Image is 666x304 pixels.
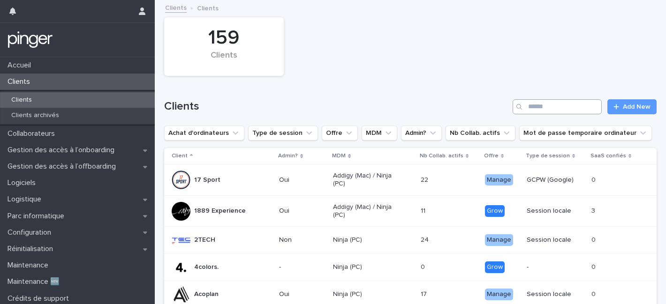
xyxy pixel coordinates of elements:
p: Nb Collab. actifs [420,151,463,161]
button: Achat d'ordinateurs [164,126,244,141]
tr: 4colors.-Ninja (PC)00 Grow-00 [164,254,657,281]
p: - [527,263,584,271]
div: Manage [485,289,513,300]
p: Logistique [4,195,49,204]
p: MDM [332,151,346,161]
tr: 17 SportOuiAddigy (Mac) / Ninja (PC)2222 ManageGCPW (Google)00 [164,164,657,196]
p: Oui [279,290,325,298]
p: Session locale [527,236,584,244]
p: Client [172,151,188,161]
div: Grow [485,261,505,273]
p: Clients [4,77,38,86]
button: Admin? [401,126,442,141]
p: Type de session [526,151,570,161]
button: MDM [362,126,397,141]
a: Add New [607,99,657,114]
p: Ninja (PC) [333,236,400,244]
p: Parc informatique [4,212,72,221]
p: Réinitialisation [4,245,61,253]
p: Configuration [4,228,59,237]
p: 17 Sport [194,176,220,184]
p: Accueil [4,61,38,70]
p: Oui [279,176,325,184]
img: mTgBEunGTSyRkCgitkcU [8,30,53,49]
p: 0 [591,174,598,184]
p: Collaborateurs [4,129,62,138]
p: Addigy (Mac) / Ninja (PC) [333,172,400,188]
p: 0 [591,289,598,298]
p: 17 [421,289,429,298]
a: Clients [165,2,187,13]
tr: 2TECHNonNinja (PC)2424 ManageSession locale00 [164,227,657,254]
p: Clients archivés [4,111,67,119]
div: Clients [180,51,268,70]
button: Offre [322,126,358,141]
p: GCPW (Google) [527,176,584,184]
p: Maintenance [4,261,56,270]
button: Type de session [248,126,318,141]
p: SaaS confiés [590,151,626,161]
button: Nb Collab. actifs [446,126,515,141]
p: Session locale [527,290,584,298]
input: Search [513,99,602,114]
p: Gestion des accès à l’offboarding [4,162,123,171]
div: Manage [485,174,513,186]
span: Add New [623,104,651,110]
p: 22 [421,174,430,184]
p: 0 [591,261,598,271]
p: Acoplan [194,290,219,298]
p: Ninja (PC) [333,290,400,298]
p: Gestion des accès à l’onboarding [4,146,122,155]
p: Ninja (PC) [333,263,400,271]
p: Admin? [278,151,298,161]
p: 11 [421,205,427,215]
p: Maintenance 🆕 [4,277,67,286]
tr: 1889 ExperienceOuiAddigy (Mac) / Ninja (PC)1111 GrowSession locale33 [164,195,657,227]
p: Crédits de support [4,294,76,303]
p: 4colors. [194,263,219,271]
p: Non [279,236,325,244]
p: Addigy (Mac) / Ninja (PC) [333,203,400,219]
p: Logiciels [4,178,43,187]
button: Mot de passe temporaire ordinateur [519,126,652,141]
p: Session locale [527,207,584,215]
p: Oui [279,207,325,215]
p: - [279,263,325,271]
div: Grow [485,205,505,217]
p: 24 [421,234,431,244]
p: Clients [197,2,219,13]
p: 3 [591,205,597,215]
div: Manage [485,234,513,246]
p: 0 [591,234,598,244]
p: Offre [484,151,499,161]
p: 1889 Experience [194,207,246,215]
h1: Clients [164,100,509,113]
p: 2TECH [194,236,215,244]
div: 159 [180,26,268,50]
p: 0 [421,261,427,271]
p: Clients [4,96,39,104]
